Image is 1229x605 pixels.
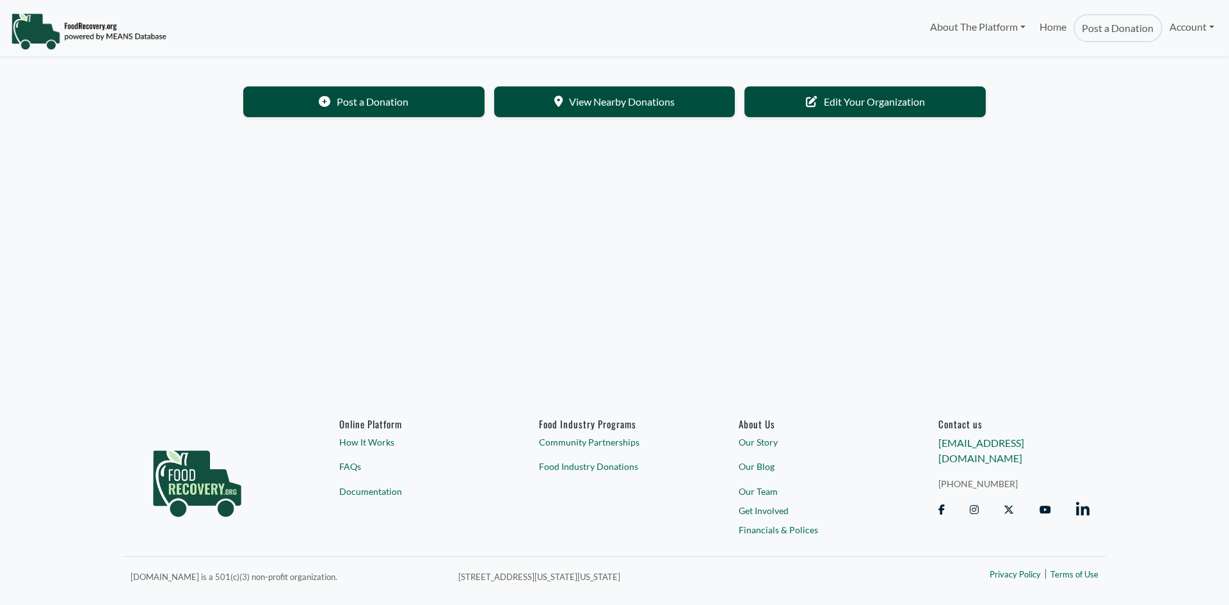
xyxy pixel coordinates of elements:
a: Documentation [339,485,490,498]
a: About Us [739,418,890,430]
a: View Nearby Donations [494,86,735,117]
a: [PHONE_NUMBER] [938,477,1089,490]
p: [STREET_ADDRESS][US_STATE][US_STATE] [458,569,853,584]
a: FAQs [339,460,490,473]
a: [EMAIL_ADDRESS][DOMAIN_NAME] [938,437,1024,464]
h6: Contact us [938,418,1089,430]
a: Post a Donation [243,86,485,117]
a: Get Involved [739,504,890,517]
a: Community Partnerships [539,435,690,449]
a: Home [1032,14,1073,42]
a: Edit Your Organization [744,86,986,117]
p: [DOMAIN_NAME] is a 501(c)(3) non-profit organization. [131,569,443,584]
a: Our Story [739,435,890,449]
a: Post a Donation [1073,14,1162,42]
img: food_recovery_green_logo-76242d7a27de7ed26b67be613a865d9c9037ba317089b267e0515145e5e51427.png [140,418,255,540]
h6: Online Platform [339,418,490,430]
h6: Food Industry Programs [539,418,690,430]
a: Account [1162,14,1221,40]
a: Food Industry Donations [539,460,690,473]
span: | [1044,565,1047,581]
a: Financials & Polices [739,522,890,536]
a: Terms of Use [1050,569,1098,581]
a: Our Team [739,485,890,498]
img: NavigationLogo_FoodRecovery-91c16205cd0af1ed486a0f1a7774a6544ea792ac00100771e7dd3ec7c0e58e41.png [11,12,166,51]
a: How It Works [339,435,490,449]
a: Privacy Policy [990,569,1041,581]
a: Our Blog [739,460,890,473]
a: About The Platform [922,14,1032,40]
